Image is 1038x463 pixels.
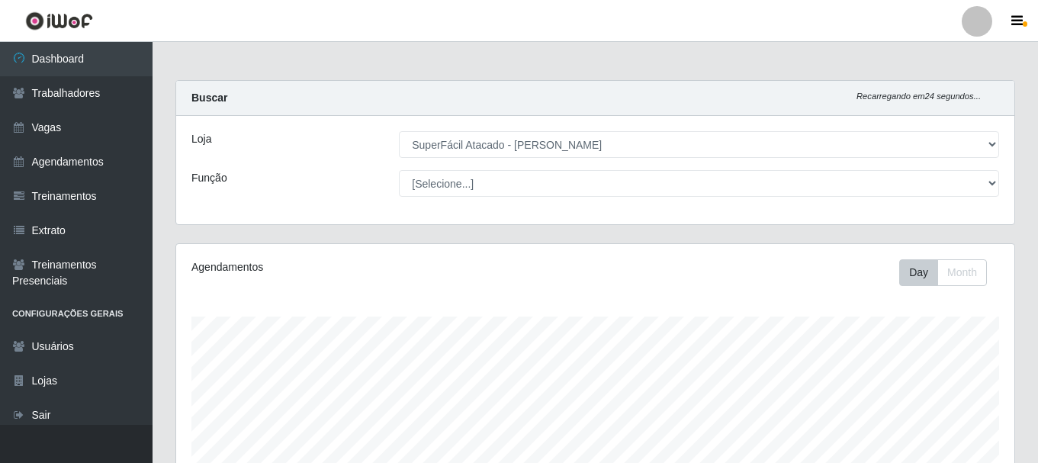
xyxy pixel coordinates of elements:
[25,11,93,31] img: CoreUI Logo
[856,92,981,101] i: Recarregando em 24 segundos...
[937,259,987,286] button: Month
[191,92,227,104] strong: Buscar
[191,259,515,275] div: Agendamentos
[899,259,999,286] div: Toolbar with button groups
[191,170,227,186] label: Função
[191,131,211,147] label: Loja
[899,259,987,286] div: First group
[899,259,938,286] button: Day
